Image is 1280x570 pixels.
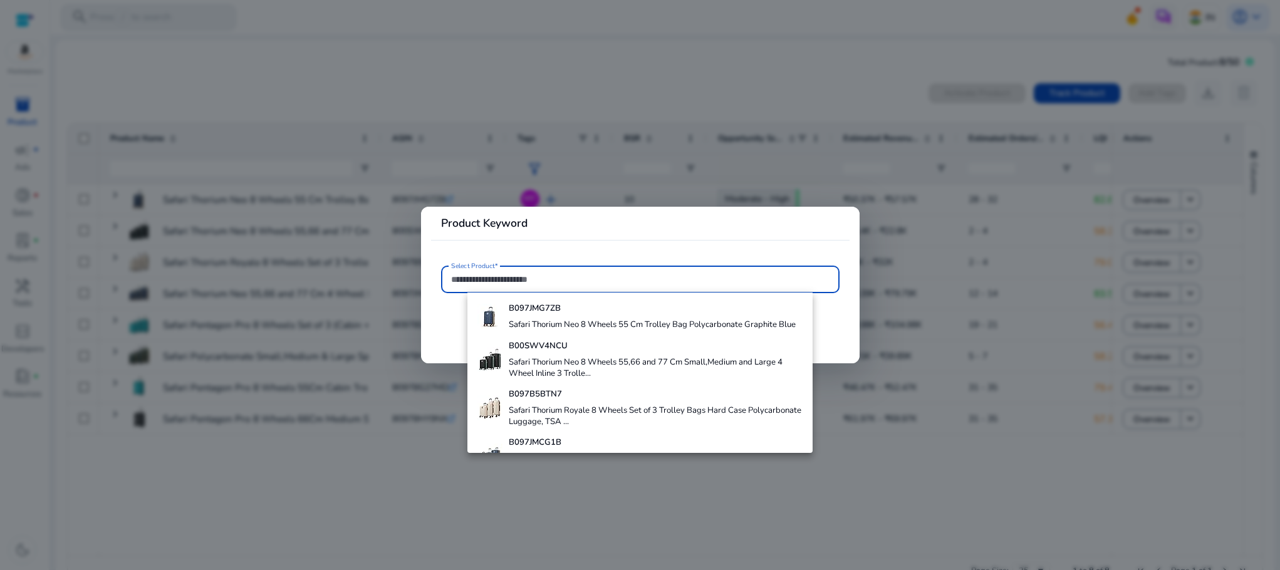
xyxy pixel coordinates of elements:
[509,437,561,448] b: B097JMCG1B
[509,405,803,427] h4: Safari Thorium Royale 8 Wheels Set of 3 Trolley Bags Hard Case Polycarbonate Luggage, TSA ...
[509,319,796,331] h4: Safari Thorium Neo 8 Wheels 55 Cm Trolley Bag Polycarbonate Graphite Blue
[477,443,502,469] img: 41krtEHsy3L._SS40_.jpg
[477,395,502,420] img: 41EcVXL3WKL._SS40_.jpg
[509,340,568,351] b: B00SWV4NCU
[509,357,803,379] h4: Safari Thorium Neo 8 Wheels 55,66 and 77 Cm Small,Medium and Large 4 Wheel Inline 3 Trolle...
[477,304,502,329] img: 31FJ6sGWBoL._SS40_.jpg
[441,215,528,231] b: Product Keyword
[477,347,502,372] img: 41ulmLxN2kL._SS40_.jpg
[509,388,562,400] b: B097B5BTN7
[451,262,497,271] mat-label: Select Product*
[509,303,561,314] b: B097JMG7ZB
